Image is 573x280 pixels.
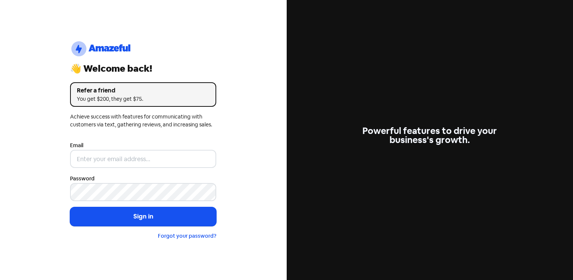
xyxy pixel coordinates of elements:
a: Forgot your password? [158,232,216,239]
div: Refer a friend [77,86,209,95]
input: Enter your email address... [70,150,216,168]
div: Achieve success with features for communicating with customers via text, gathering reviews, and i... [70,113,216,129]
div: 👋 Welcome back! [70,64,216,73]
label: Password [70,175,95,183]
label: Email [70,142,83,149]
button: Sign in [70,207,216,226]
div: You get $200, they get $75. [77,95,209,103]
div: Powerful features to drive your business's growth. [357,126,503,145]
